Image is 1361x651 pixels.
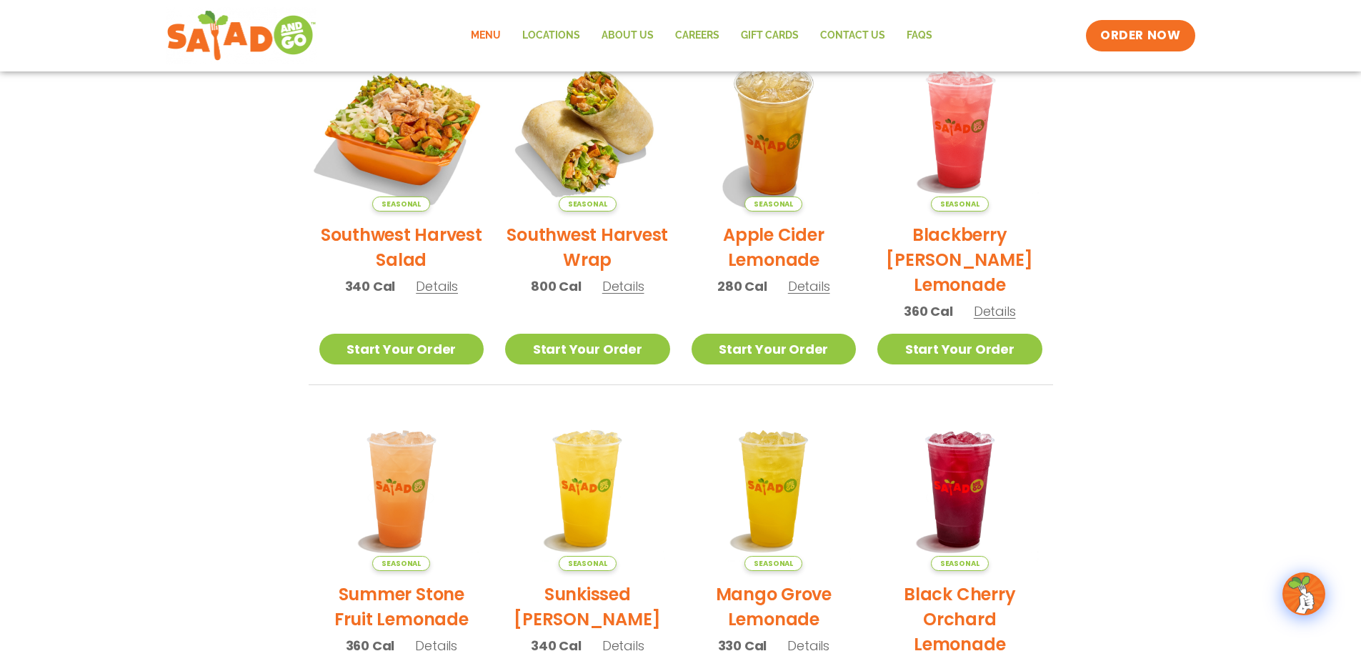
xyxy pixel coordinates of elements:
[166,7,317,64] img: new-SAG-logo-768×292
[559,556,617,571] span: Seasonal
[512,19,591,52] a: Locations
[505,334,670,364] a: Start Your Order
[345,277,396,296] span: 340 Cal
[692,334,857,364] a: Start Your Order
[372,197,430,212] span: Seasonal
[877,222,1042,297] h2: Blackberry [PERSON_NAME] Lemonade
[505,407,670,572] img: Product photo for Sunkissed Yuzu Lemonade
[304,32,498,226] img: Product photo for Southwest Harvest Salad
[974,302,1016,320] span: Details
[809,19,896,52] a: Contact Us
[319,582,484,632] h2: Summer Stone Fruit Lemonade
[591,19,664,52] a: About Us
[559,197,617,212] span: Seasonal
[319,407,484,572] img: Product photo for Summer Stone Fruit Lemonade
[460,19,512,52] a: Menu
[877,407,1042,572] img: Product photo for Black Cherry Orchard Lemonade
[877,334,1042,364] a: Start Your Order
[319,334,484,364] a: Start Your Order
[692,407,857,572] img: Product photo for Mango Grove Lemonade
[319,222,484,272] h2: Southwest Harvest Salad
[416,277,458,295] span: Details
[877,46,1042,212] img: Product photo for Blackberry Bramble Lemonade
[931,556,989,571] span: Seasonal
[904,302,953,321] span: 360 Cal
[372,556,430,571] span: Seasonal
[730,19,809,52] a: GIFT CARDS
[744,556,802,571] span: Seasonal
[692,582,857,632] h2: Mango Grove Lemonade
[664,19,730,52] a: Careers
[692,222,857,272] h2: Apple Cider Lemonade
[505,222,670,272] h2: Southwest Harvest Wrap
[788,277,830,295] span: Details
[1086,20,1195,51] a: ORDER NOW
[692,46,857,212] img: Product photo for Apple Cider Lemonade
[931,197,989,212] span: Seasonal
[531,277,582,296] span: 800 Cal
[1284,574,1324,614] img: wpChatIcon
[896,19,943,52] a: FAQs
[744,197,802,212] span: Seasonal
[505,46,670,212] img: Product photo for Southwest Harvest Wrap
[505,582,670,632] h2: Sunkissed [PERSON_NAME]
[717,277,767,296] span: 280 Cal
[460,19,943,52] nav: Menu
[1100,27,1180,44] span: ORDER NOW
[602,277,644,295] span: Details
